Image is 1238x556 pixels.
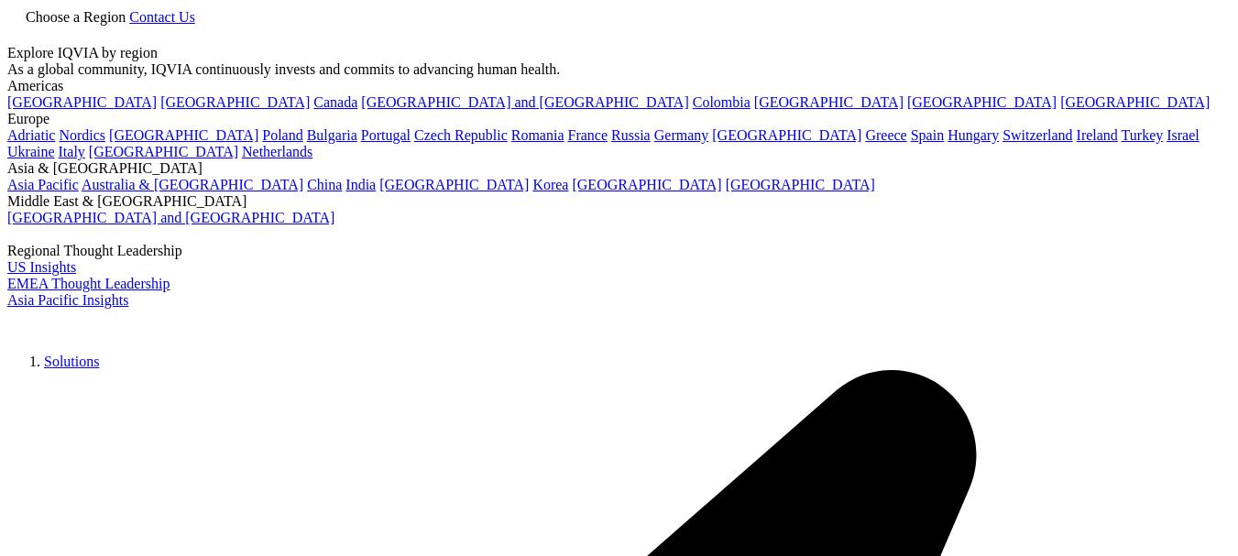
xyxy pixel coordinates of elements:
[948,127,999,143] a: Hungary
[262,127,302,143] a: Poland
[693,94,750,110] a: Colombia
[7,193,1231,210] div: Middle East & [GEOGRAPHIC_DATA]
[59,127,105,143] a: Nordics
[7,111,1231,127] div: Europe
[361,94,688,110] a: [GEOGRAPHIC_DATA] and [GEOGRAPHIC_DATA]
[7,94,157,110] a: [GEOGRAPHIC_DATA]
[865,127,906,143] a: Greece
[1077,127,1118,143] a: Ireland
[7,45,1231,61] div: Explore IQVIA by region
[379,177,529,192] a: [GEOGRAPHIC_DATA]
[414,127,508,143] a: Czech Republic
[7,177,79,192] a: Asia Pacific
[242,144,312,159] a: Netherlands
[7,243,1231,259] div: Regional Thought Leadership
[7,144,55,159] a: Ukraine
[7,61,1231,78] div: As a global community, IQVIA continuously invests and commits to advancing human health.
[7,292,128,308] a: Asia Pacific Insights
[911,127,944,143] a: Spain
[345,177,376,192] a: India
[361,127,411,143] a: Portugal
[572,177,721,192] a: [GEOGRAPHIC_DATA]
[307,127,357,143] a: Bulgaria
[7,309,154,335] img: IQVIA Healthcare Information Technology and Pharma Clinical Research Company
[26,9,126,25] span: Choose a Region
[712,127,861,143] a: [GEOGRAPHIC_DATA]
[307,177,342,192] a: China
[7,210,334,225] a: [GEOGRAPHIC_DATA] and [GEOGRAPHIC_DATA]
[907,94,1057,110] a: [GEOGRAPHIC_DATA]
[82,177,303,192] a: Australia & [GEOGRAPHIC_DATA]
[1122,127,1164,143] a: Turkey
[59,144,85,159] a: Italy
[568,127,608,143] a: France
[754,94,904,110] a: [GEOGRAPHIC_DATA]
[654,127,709,143] a: Germany
[1002,127,1072,143] a: Switzerland
[1167,127,1200,143] a: Israel
[611,127,651,143] a: Russia
[129,9,195,25] a: Contact Us
[313,94,357,110] a: Canada
[7,78,1231,94] div: Americas
[160,94,310,110] a: [GEOGRAPHIC_DATA]
[7,276,170,291] a: EMEA Thought Leadership
[7,160,1231,177] div: Asia & [GEOGRAPHIC_DATA]
[109,127,258,143] a: [GEOGRAPHIC_DATA]
[726,177,875,192] a: [GEOGRAPHIC_DATA]
[7,127,55,143] a: Adriatic
[532,177,568,192] a: Korea
[1060,94,1210,110] a: [GEOGRAPHIC_DATA]
[89,144,238,159] a: [GEOGRAPHIC_DATA]
[44,354,99,369] a: Solutions
[511,127,564,143] a: Romania
[7,259,76,275] a: US Insights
